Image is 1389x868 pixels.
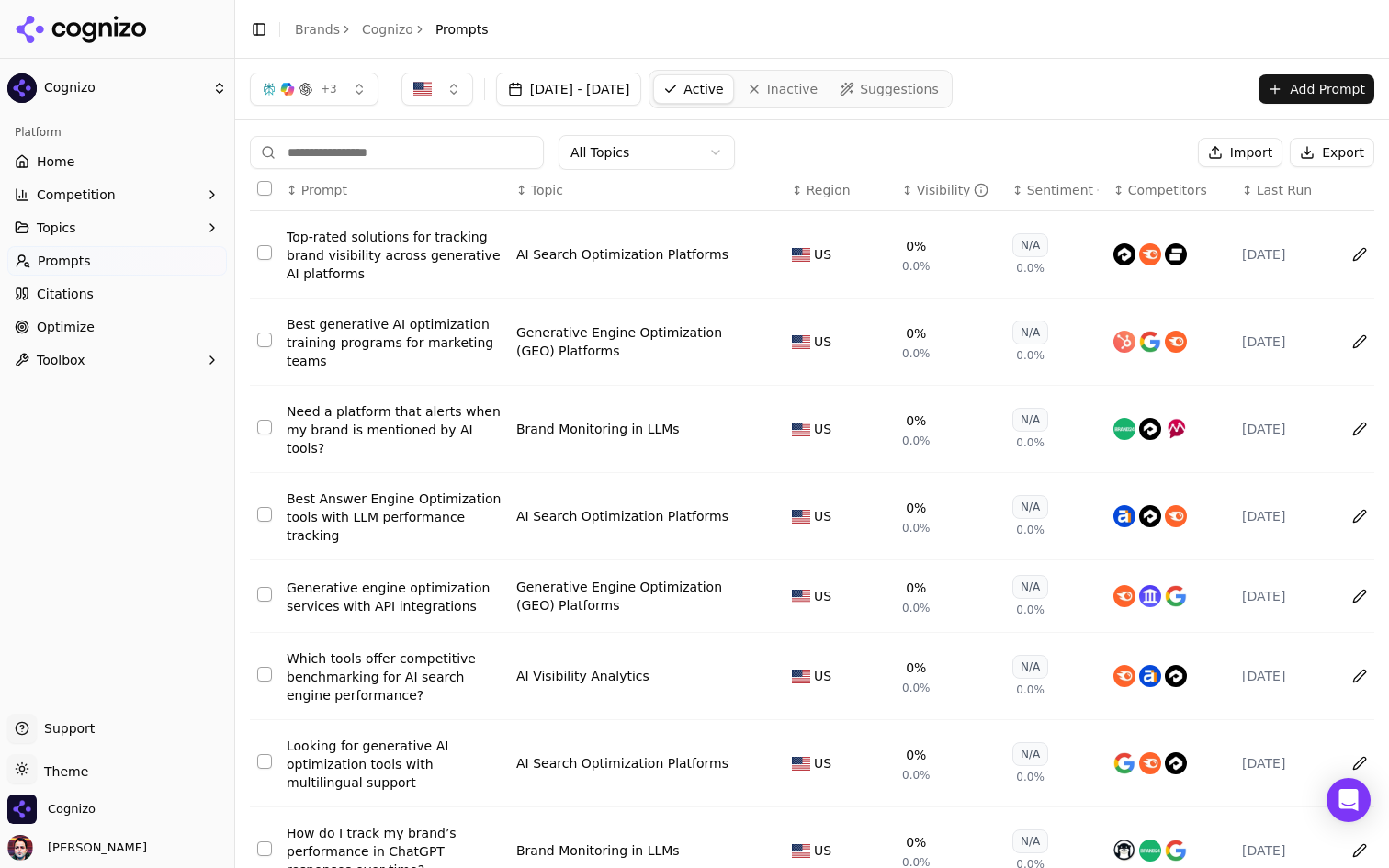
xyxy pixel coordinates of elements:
img: brand24 [1139,840,1161,862]
button: Edit in sheet [1345,749,1374,778]
span: Cognizo [48,801,96,817]
a: Looking for generative AI optimization tools with multilingual support [287,737,502,792]
div: Visibility [917,181,989,199]
div: ↕Visibility [902,181,998,199]
div: AI Search Optimization Platforms [516,507,728,525]
div: Need a platform that alerts when my brand is mentioned by AI tools? [287,402,502,457]
button: Edit in sheet [1345,327,1374,356]
a: Citations [7,279,227,309]
button: Select row 5 [257,587,272,602]
img: semrush [1113,665,1135,687]
div: N/A [1012,742,1048,766]
img: ahrefs [1139,665,1161,687]
span: 0.0% [902,434,931,448]
span: Topics [37,219,76,237]
button: Select all rows [257,181,272,196]
img: peec ai [1165,243,1187,265]
span: 0.0% [1016,770,1045,784]
img: google [1165,840,1187,862]
span: Theme [37,764,88,779]
th: Region [785,170,895,211]
img: profound [1139,418,1161,440]
div: [DATE] [1242,420,1328,438]
button: Add Prompt [1259,74,1374,104]
a: Generative Engine Optimization (GEO) Platforms [516,323,755,360]
span: Support [37,719,95,738]
img: google [1113,752,1135,774]
div: [DATE] [1242,245,1328,264]
div: ↕Region [792,181,887,199]
a: Inactive [738,74,828,104]
span: Region [807,181,851,199]
nav: breadcrumb [295,20,488,39]
div: [DATE] [1242,507,1328,525]
span: Home [37,152,74,171]
img: US flag [792,423,810,436]
span: 0.0% [1016,523,1045,537]
button: Open organization switcher [7,795,96,824]
div: Top-rated solutions for tracking brand visibility across generative AI platforms [287,228,502,283]
span: US [814,667,831,685]
img: semrush [1139,243,1161,265]
span: 0.0% [1016,435,1045,450]
div: Sentiment [1027,181,1099,199]
th: sentiment [1005,170,1106,211]
img: Deniz Ozcan [7,835,33,861]
a: Prompts [7,246,227,276]
span: US [814,841,831,860]
button: Competition [7,180,227,209]
span: US [814,754,831,772]
span: 0.0% [902,768,931,783]
button: Select row 8 [257,841,272,856]
button: Edit in sheet [1345,661,1374,691]
th: Competitors [1106,170,1235,211]
div: 0% [906,833,926,851]
span: 0.0% [902,521,931,535]
button: Select row 6 [257,667,272,682]
button: Select row 7 [257,754,272,769]
button: Import [1198,138,1282,167]
img: ahrefs [1113,505,1135,527]
div: [DATE] [1242,333,1328,351]
img: profound [1139,505,1161,527]
a: Which tools offer competitive benchmarking for AI search engine performance? [287,649,502,705]
span: 0.0% [1016,261,1045,276]
div: Platform [7,118,227,147]
div: 0% [906,237,926,255]
span: US [814,333,831,351]
span: 0.0% [902,346,931,361]
button: Edit in sheet [1345,240,1374,269]
div: AI Search Optimization Platforms [516,754,728,772]
div: N/A [1012,829,1048,853]
span: 0.0% [902,259,931,274]
div: ↕Competitors [1113,181,1227,199]
img: US flag [792,590,810,603]
div: N/A [1012,408,1048,432]
button: Edit in sheet [1345,502,1374,531]
img: US [413,80,432,98]
a: Brand Monitoring in LLMs [516,841,680,860]
div: 0% [906,659,926,677]
th: Prompt [279,170,509,211]
img: semrush [1139,752,1161,774]
img: athenahq [1139,585,1161,607]
span: Prompt [301,181,347,199]
span: Prompts [435,20,489,39]
span: Last Run [1257,181,1312,199]
img: Cognizo [7,73,37,103]
img: google [1165,585,1187,607]
span: 0.0% [1016,603,1045,617]
a: Optimize [7,312,227,342]
a: Brand Monitoring in LLMs [516,420,680,438]
button: Select row 1 [257,245,272,260]
span: 0.0% [902,681,931,695]
span: Optimize [37,318,95,336]
span: Toolbox [37,351,85,369]
div: 0% [906,324,926,343]
button: Edit in sheet [1345,836,1374,865]
div: 0% [906,746,926,764]
div: N/A [1012,321,1048,344]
